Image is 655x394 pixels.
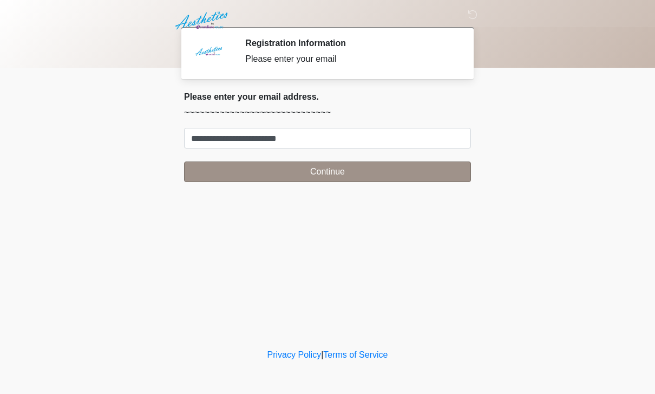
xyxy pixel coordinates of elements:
button: Continue [184,162,471,182]
h2: Registration Information [245,38,455,48]
div: Please enter your email [245,53,455,66]
img: Aesthetics by Emediate Cure Logo [173,8,232,33]
img: Agent Avatar [192,38,225,70]
a: | [321,350,323,359]
h2: Please enter your email address. [184,92,471,102]
a: Privacy Policy [267,350,322,359]
a: Terms of Service [323,350,388,359]
p: ~~~~~~~~~~~~~~~~~~~~~~~~~~~~~ [184,106,471,119]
